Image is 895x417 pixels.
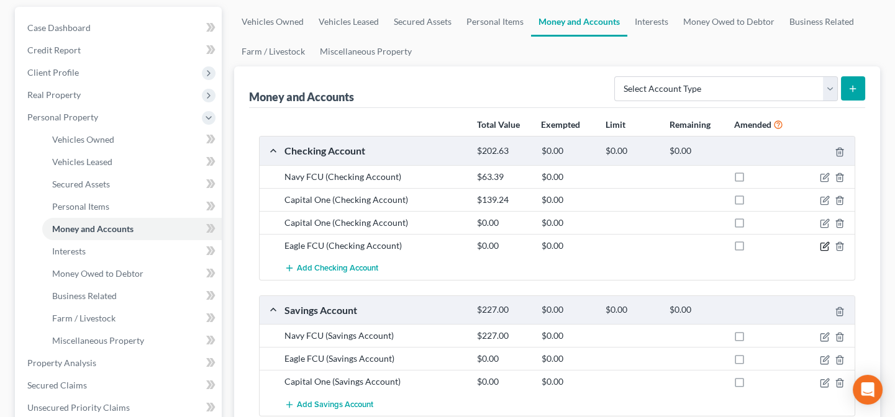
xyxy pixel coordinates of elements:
button: Add Savings Account [284,393,373,416]
a: Farm / Livestock [234,37,312,66]
div: $0.00 [599,145,663,157]
div: $0.00 [471,352,535,365]
button: Add Checking Account [284,257,378,280]
div: $139.24 [471,194,535,206]
div: $0.00 [535,194,599,206]
span: Add Checking Account [297,264,378,274]
a: Miscellaneous Property [312,37,419,66]
div: $0.00 [471,240,535,252]
div: $0.00 [663,145,727,157]
div: Open Intercom Messenger [853,375,883,405]
span: Secured Claims [27,380,87,390]
span: Unsecured Priority Claims [27,402,130,413]
span: Farm / Livestock [52,313,116,323]
a: Vehicles Leased [311,7,386,37]
span: Interests [52,246,86,256]
a: Money and Accounts [42,218,222,240]
a: Credit Report [17,39,222,61]
div: Navy FCU (Checking Account) [278,171,471,183]
div: $0.00 [535,352,599,365]
div: $63.39 [471,171,535,183]
span: Business Related [52,290,117,301]
strong: Total Value [477,119,520,130]
a: Personal Items [42,195,222,218]
div: $0.00 [535,304,599,316]
strong: Amended [734,119,771,130]
span: Miscellaneous Property [52,335,144,346]
div: Savings Account [278,303,471,316]
div: $0.00 [535,375,599,388]
div: $202.63 [471,145,535,157]
strong: Remaining [670,119,711,130]
div: $0.00 [599,304,663,316]
a: Personal Items [459,7,531,37]
div: Navy FCU (Savings Account) [278,330,471,342]
span: Vehicles Owned [52,134,114,145]
span: Money and Accounts [52,223,134,234]
a: Case Dashboard [17,17,222,39]
div: $0.00 [471,217,535,229]
strong: Exempted [541,119,580,130]
div: Eagle FCU (Checking Account) [278,240,471,252]
a: Property Analysis [17,352,222,374]
div: $0.00 [535,217,599,229]
span: Vehicles Leased [52,156,112,167]
a: Vehicles Leased [42,151,222,173]
a: Money Owed to Debtor [676,7,782,37]
span: Personal Items [52,201,109,212]
div: $0.00 [535,171,599,183]
span: Client Profile [27,67,79,78]
span: Money Owed to Debtor [52,268,143,279]
a: Vehicles Owned [42,128,222,151]
div: Checking Account [278,144,471,157]
div: $0.00 [535,240,599,252]
div: Capital One (Savings Account) [278,375,471,388]
div: Eagle FCU (Savings Account) [278,352,471,365]
a: Business Related [42,285,222,307]
div: Money and Accounts [249,89,354,104]
span: Personal Property [27,112,98,122]
span: Credit Report [27,45,81,55]
a: Money Owed to Debtor [42,262,222,285]
a: Interests [627,7,676,37]
a: Farm / Livestock [42,307,222,330]
a: Secured Claims [17,374,222,397]
a: Interests [42,240,222,262]
span: Property Analysis [27,357,96,368]
span: Real Property [27,89,81,100]
div: $227.00 [471,304,535,316]
a: Secured Assets [42,173,222,195]
div: $0.00 [663,304,727,316]
div: $227.00 [471,330,535,342]
div: Capital One (Checking Account) [278,217,471,229]
a: Vehicles Owned [234,7,311,37]
strong: Limit [606,119,625,130]
div: $0.00 [535,145,599,157]
a: Business Related [782,7,861,37]
div: $0.00 [535,330,599,342]
span: Secured Assets [52,179,110,189]
a: Miscellaneous Property [42,330,222,352]
a: Money and Accounts [531,7,627,37]
div: Capital One (Checking Account) [278,194,471,206]
div: $0.00 [471,375,535,388]
span: Add Savings Account [297,400,373,410]
a: Secured Assets [386,7,459,37]
span: Case Dashboard [27,22,91,33]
